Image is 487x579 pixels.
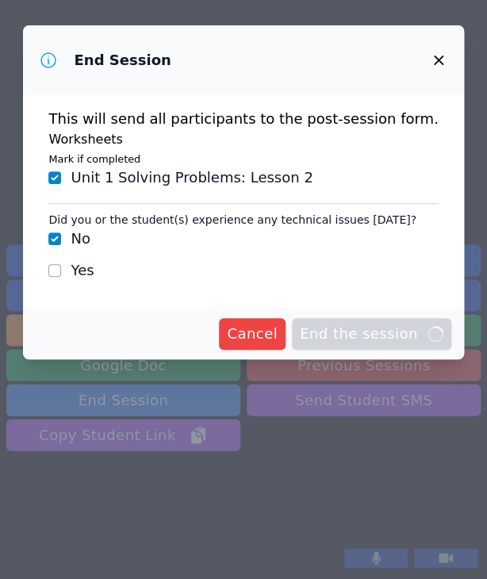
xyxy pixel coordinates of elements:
[74,51,171,70] h3: End Session
[300,323,443,345] span: End the session
[219,318,286,350] button: Cancel
[48,130,438,149] h3: Worksheets
[227,323,278,345] span: Cancel
[48,153,140,165] small: Mark if completed
[48,108,438,130] p: This will send all participants to the post-session form.
[71,168,313,187] div: Unit 1 Solving Problems : Lesson 2
[71,262,94,278] label: Yes
[71,230,90,247] label: No
[292,318,451,350] button: End the session
[48,210,416,229] legend: Did you or the student(s) experience any technical issues [DATE]?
